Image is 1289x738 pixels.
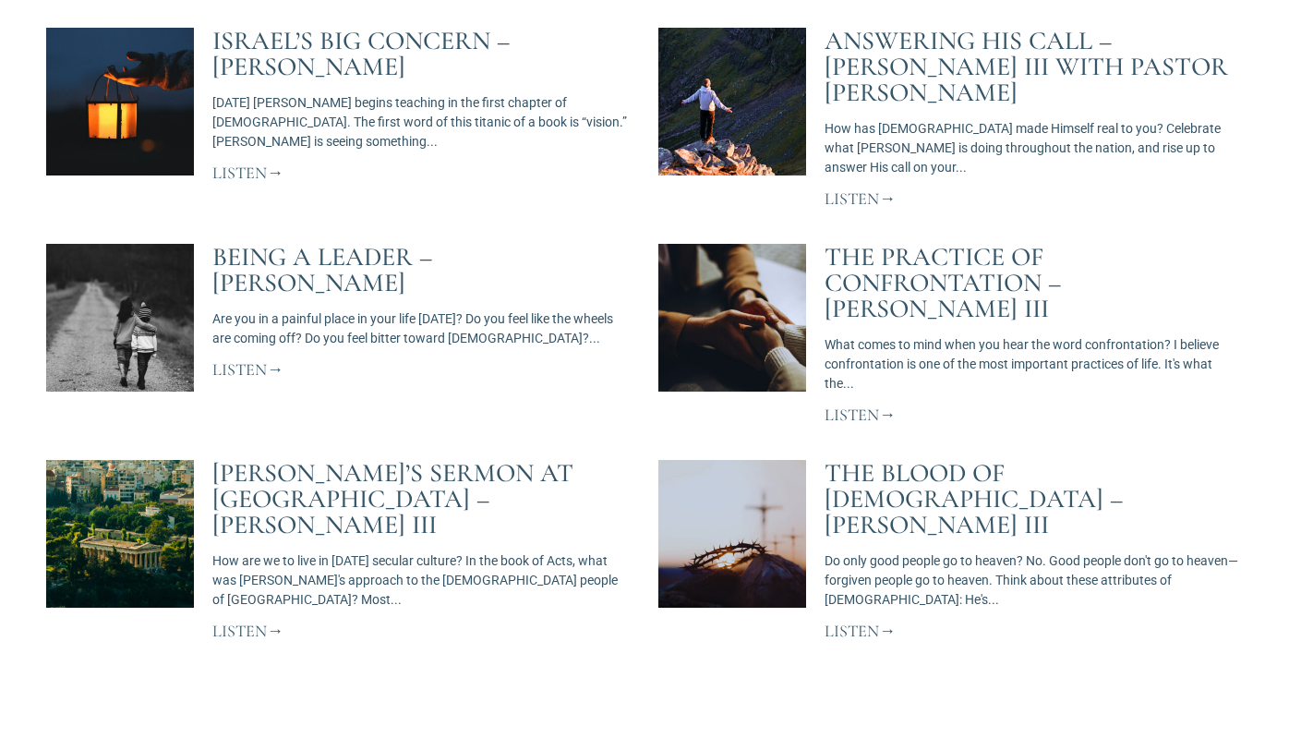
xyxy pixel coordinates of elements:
p: How has [DEMOGRAPHIC_DATA] made Himself real to you? Celebrate what [PERSON_NAME] is doing throug... [825,119,1243,177]
a: Answering His Call – [PERSON_NAME] III with Pastor [PERSON_NAME] [825,25,1228,108]
a: Read more about Answering His Call – Richard E. Simmons III with Pastor Chuck Reich [825,188,896,209]
a: Read more about Paul’s Sermon at Mars Hill – Richard E. Simmons III [212,621,283,641]
p: How are we to live in [DATE] secular culture? In the book of Acts, what was [PERSON_NAME]'s appro... [212,551,631,610]
a: Read more about The Blood of Christ – Richard E. Simmons III [825,621,896,641]
a: Read more about The Practice of Confrontation – Richard E. Simmons III [825,405,896,425]
a: The Practice of Confrontation – [PERSON_NAME] III [825,241,1061,324]
a: The Blood of [DEMOGRAPHIC_DATA] – [PERSON_NAME] III [825,457,1123,540]
p: Do only good people go to heaven? No. Good people don't go to heaven—forgiven people go to heaven... [825,551,1243,610]
a: Read more about Israel’s Big Concern – Dr. Mark Gignilliat [212,163,283,183]
p: [DATE] [PERSON_NAME] begins teaching in the first chapter of [DEMOGRAPHIC_DATA]. The first word o... [212,93,631,151]
a: Israel’s Big Concern – [PERSON_NAME] [212,25,510,82]
a: Read more about Being a Leader – Jerry Leachman [212,359,283,380]
p: Are you in a painful place in your life [DATE]? Do you feel like the wheels are coming off? Do yo... [212,309,631,348]
p: What comes to mind when you hear the word confrontation? I believe confrontation is one of the mo... [825,335,1243,393]
a: Being a Leader – [PERSON_NAME] [212,241,432,298]
a: [PERSON_NAME]’s Sermon at [GEOGRAPHIC_DATA] – [PERSON_NAME] III [212,457,573,540]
